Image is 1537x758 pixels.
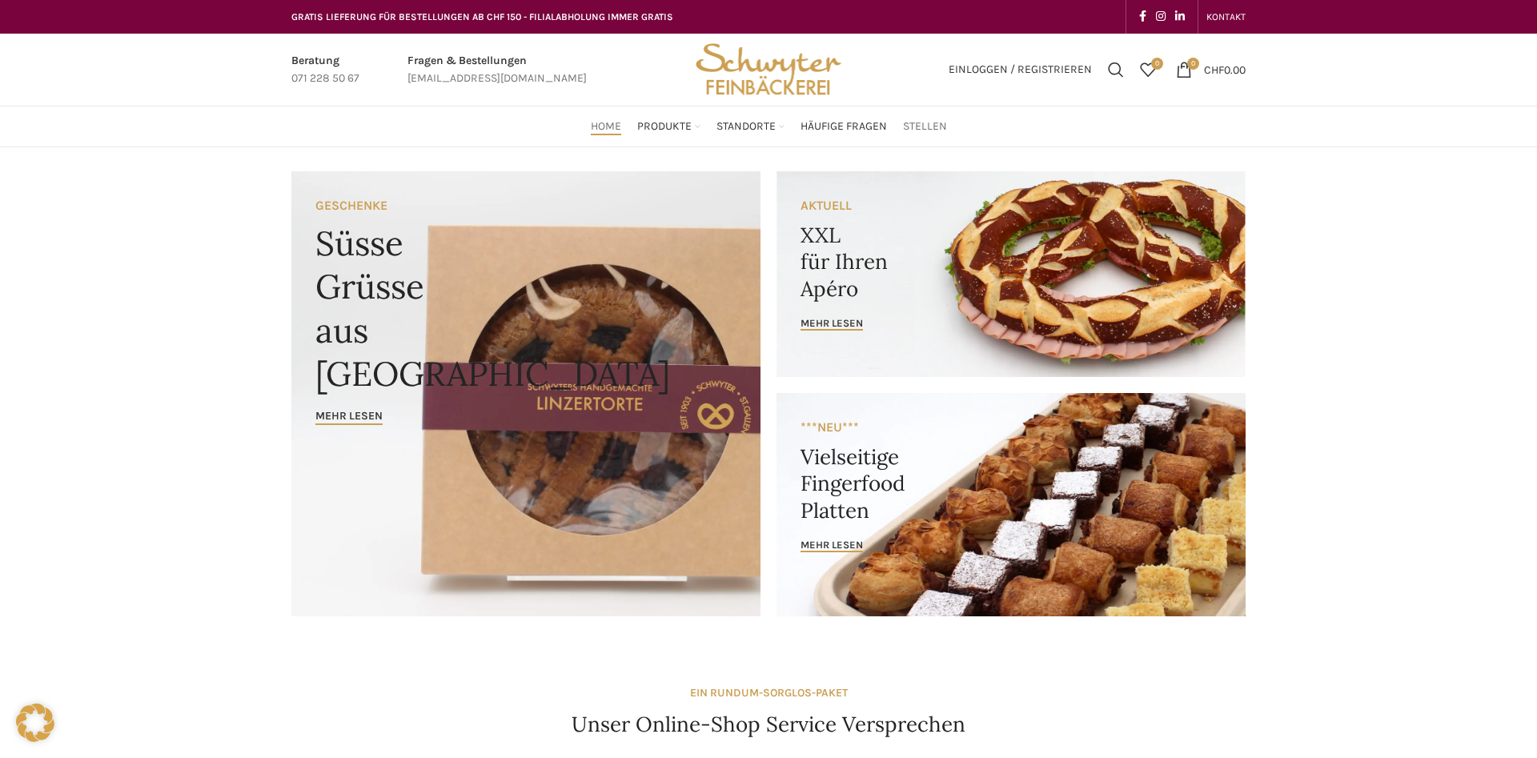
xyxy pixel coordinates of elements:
[903,110,947,142] a: Stellen
[777,393,1246,616] a: Banner link
[777,171,1246,377] a: Banner link
[591,119,621,134] span: Home
[801,119,887,134] span: Häufige Fragen
[941,54,1100,86] a: Einloggen / Registrieren
[1168,54,1254,86] a: 0 CHF0.00
[1151,58,1163,70] span: 0
[637,119,692,134] span: Produkte
[1132,54,1164,86] a: 0
[1151,6,1170,28] a: Instagram social link
[801,110,887,142] a: Häufige Fragen
[690,686,848,700] strong: EIN RUNDUM-SORGLOS-PAKET
[1206,11,1246,22] span: KONTAKT
[1206,1,1246,33] a: KONTAKT
[1134,6,1151,28] a: Facebook social link
[903,119,947,134] span: Stellen
[407,52,587,88] a: Infobox link
[1170,6,1190,28] a: Linkedin social link
[716,110,785,142] a: Standorte
[291,52,359,88] a: Infobox link
[572,710,965,739] h4: Unser Online-Shop Service Versprechen
[1204,62,1224,76] span: CHF
[283,110,1254,142] div: Main navigation
[690,62,847,75] a: Site logo
[291,171,760,616] a: Banner link
[291,11,673,22] span: GRATIS LIEFERUNG FÜR BESTELLUNGEN AB CHF 150 - FILIALABHOLUNG IMMER GRATIS
[690,34,847,106] img: Bäckerei Schwyter
[949,64,1092,75] span: Einloggen / Registrieren
[1198,1,1254,33] div: Secondary navigation
[1204,62,1246,76] bdi: 0.00
[591,110,621,142] a: Home
[1132,54,1164,86] div: Meine Wunschliste
[1187,58,1199,70] span: 0
[716,119,776,134] span: Standorte
[1100,54,1132,86] a: Suchen
[637,110,700,142] a: Produkte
